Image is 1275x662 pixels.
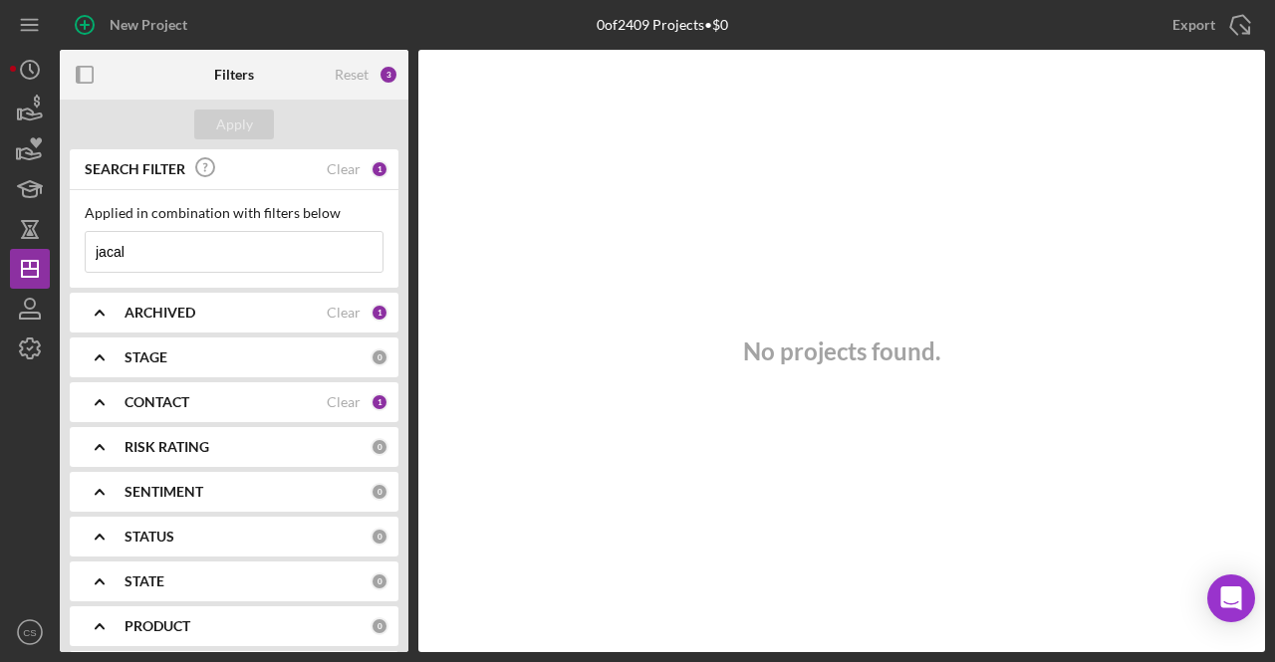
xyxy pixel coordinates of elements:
b: STATE [125,573,164,589]
b: CONTACT [125,394,189,410]
div: Open Intercom Messenger [1207,574,1255,622]
b: STATUS [125,529,174,545]
div: New Project [110,5,187,45]
div: Export [1172,5,1215,45]
b: RISK RATING [125,439,209,455]
button: Apply [194,110,274,139]
div: Clear [327,394,361,410]
b: SENTIMENT [125,484,203,500]
div: 0 [371,528,388,546]
div: Clear [327,305,361,321]
div: 0 [371,572,388,590]
div: 1 [371,160,388,178]
div: Apply [216,110,253,139]
b: Filters [214,67,254,83]
div: Reset [335,67,369,83]
div: 1 [371,393,388,411]
button: Export [1152,5,1265,45]
h3: No projects found. [743,337,940,365]
div: 0 of 2409 Projects • $0 [597,17,728,33]
div: 0 [371,483,388,501]
div: Applied in combination with filters below [85,205,383,221]
b: ARCHIVED [125,305,195,321]
div: 0 [371,617,388,635]
text: CS [23,627,36,638]
div: Clear [327,161,361,177]
b: SEARCH FILTER [85,161,185,177]
div: 1 [371,304,388,322]
button: CS [10,612,50,652]
button: New Project [60,5,207,45]
div: 0 [371,348,388,366]
div: 3 [379,65,398,85]
b: PRODUCT [125,618,190,634]
b: STAGE [125,349,167,365]
div: 0 [371,438,388,456]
